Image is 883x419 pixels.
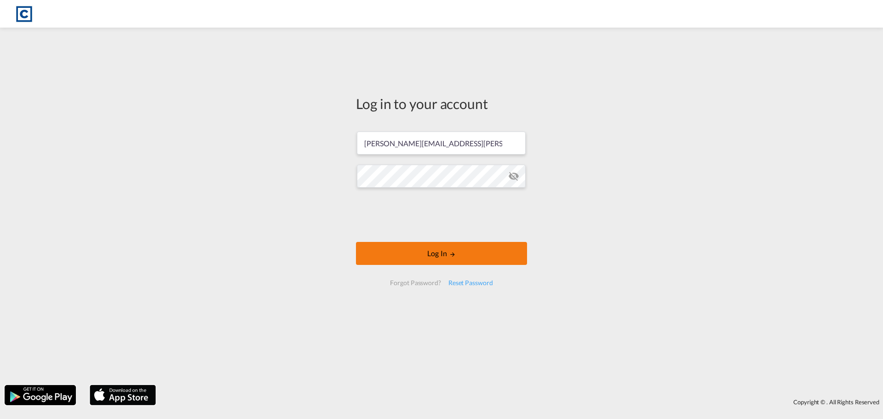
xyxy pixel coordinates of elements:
[356,242,527,265] button: LOGIN
[89,384,157,406] img: apple.png
[372,197,511,233] iframe: reCAPTCHA
[386,275,444,291] div: Forgot Password?
[161,394,883,410] div: Copyright © . All Rights Reserved
[508,171,519,182] md-icon: icon-eye-off
[356,94,527,113] div: Log in to your account
[357,132,526,155] input: Enter email/phone number
[445,275,497,291] div: Reset Password
[4,384,77,406] img: google.png
[14,4,34,24] img: 1fdb9190129311efbfaf67cbb4249bed.jpeg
